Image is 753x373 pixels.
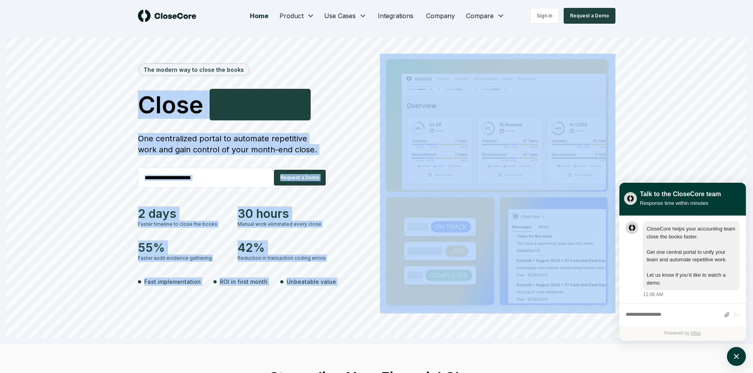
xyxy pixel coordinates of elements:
[144,277,201,286] span: Fast implementation
[564,8,615,24] button: Request a Demo
[626,221,638,234] div: atlas-message-author-avatar
[466,11,494,21] span: Compare
[461,8,510,24] button: Compare
[626,307,740,322] div: atlas-composer
[279,11,304,21] span: Product
[624,192,637,205] img: yblje5SQxOoZuw2TcITt_icon.png
[619,216,746,341] div: atlas-ticket
[138,93,203,116] span: Close
[138,9,196,22] img: logo
[643,221,740,290] div: atlas-message-bubble
[626,221,740,298] div: atlas-message
[647,225,736,287] div: atlas-message-text
[138,240,228,255] div: 55%
[724,311,730,318] button: Attach files by clicking or dropping files here
[640,199,721,207] div: Response time within minutes
[319,8,372,24] button: Use Cases
[530,8,559,24] a: Sign in
[420,8,461,24] a: Company
[139,64,249,75] div: The modern way to close the books
[727,347,746,366] button: atlas-launcher
[275,8,319,24] button: Product
[138,221,228,228] div: Faster timeline to close the books
[643,291,663,298] div: 11:08 AM
[324,11,356,21] span: Use Cases
[238,255,328,262] div: Reduction in transaction coding errors
[238,240,328,255] div: 42%
[691,330,701,336] a: Atlas
[238,221,328,228] div: Manual work eliminated every close
[138,206,228,221] div: 2 days
[643,221,740,298] div: Friday, August 29, 11:08 AM
[220,277,268,286] span: ROI in first month
[619,326,746,341] div: Powered by
[238,206,328,221] div: 30 hours
[138,133,328,155] div: One centralized portal to automate repetitive work and gain control of your month-end close.
[640,189,721,199] div: Talk to the CloseCore team
[243,8,275,24] a: Home
[138,255,228,262] div: Faster audit evidence gathering
[380,54,615,313] img: Jumbotron
[274,170,326,186] button: Request a Demo
[287,277,336,286] span: Unbeatable value
[372,8,420,24] a: Integrations
[619,183,746,341] div: atlas-window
